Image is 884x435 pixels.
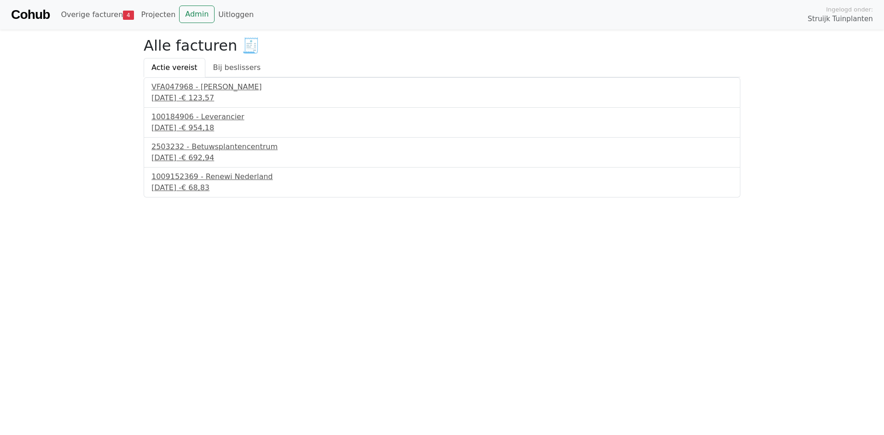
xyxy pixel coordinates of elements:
div: [DATE] - [151,152,733,163]
div: VFA047968 - [PERSON_NAME] [151,81,733,93]
span: € 123,57 [181,93,214,102]
a: Admin [179,6,215,23]
a: Uitloggen [215,6,257,24]
a: Bij beslissers [205,58,269,77]
div: 2503232 - Betuwsplantencentrum [151,141,733,152]
div: 100184906 - Leverancier [151,111,733,122]
div: [DATE] - [151,93,733,104]
a: Overige facturen4 [57,6,137,24]
a: VFA047968 - [PERSON_NAME][DATE] -€ 123,57 [151,81,733,104]
h2: Alle facturen 🧾 [144,37,740,54]
a: 1009152369 - Renewi Nederland[DATE] -€ 68,83 [151,171,733,193]
a: Cohub [11,4,50,26]
span: € 68,83 [181,183,209,192]
span: € 692,94 [181,153,214,162]
a: Actie vereist [144,58,205,77]
span: 4 [123,11,134,20]
div: 1009152369 - Renewi Nederland [151,171,733,182]
span: € 954,18 [181,123,214,132]
a: 100184906 - Leverancier[DATE] -€ 954,18 [151,111,733,133]
div: [DATE] - [151,182,733,193]
a: Projecten [138,6,180,24]
a: 2503232 - Betuwsplantencentrum[DATE] -€ 692,94 [151,141,733,163]
div: [DATE] - [151,122,733,133]
span: Struijk Tuinplanten [808,14,873,24]
span: Ingelogd onder: [826,5,873,14]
